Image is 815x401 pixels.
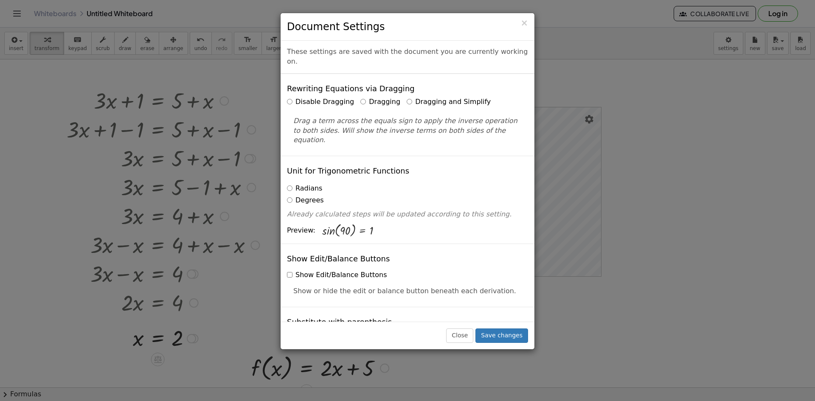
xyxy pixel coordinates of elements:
[287,20,528,34] h3: Document Settings
[281,41,534,74] div: These settings are saved with the document you are currently working on.
[287,184,322,193] label: Radians
[407,99,412,104] input: Dragging and Simplify
[360,99,366,104] input: Dragging
[287,255,390,263] h4: Show Edit/Balance Buttons
[287,210,528,219] p: Already calculated steps will be updated according to this setting.
[475,328,528,343] button: Save changes
[360,97,400,107] label: Dragging
[287,99,292,104] input: Disable Dragging
[446,328,473,343] button: Close
[287,196,324,205] label: Degrees
[287,97,354,107] label: Disable Dragging
[520,18,528,28] span: ×
[287,167,409,175] h4: Unit for Trigonometric Functions
[293,116,522,146] p: Drag a term across the equals sign to apply the inverse operation to both sides. Will show the in...
[407,97,491,107] label: Dragging and Simplify
[287,84,415,93] h4: Rewriting Equations via Dragging
[287,318,392,326] h4: Substitute with parenthesis
[287,270,387,280] label: Show Edit/Balance Buttons
[520,19,528,28] button: Close
[287,185,292,191] input: Radians
[287,197,292,203] input: Degrees
[293,286,522,296] p: Show or hide the edit or balance button beneath each derivation.
[287,272,292,278] input: Show Edit/Balance Buttons
[287,226,315,236] span: Preview:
